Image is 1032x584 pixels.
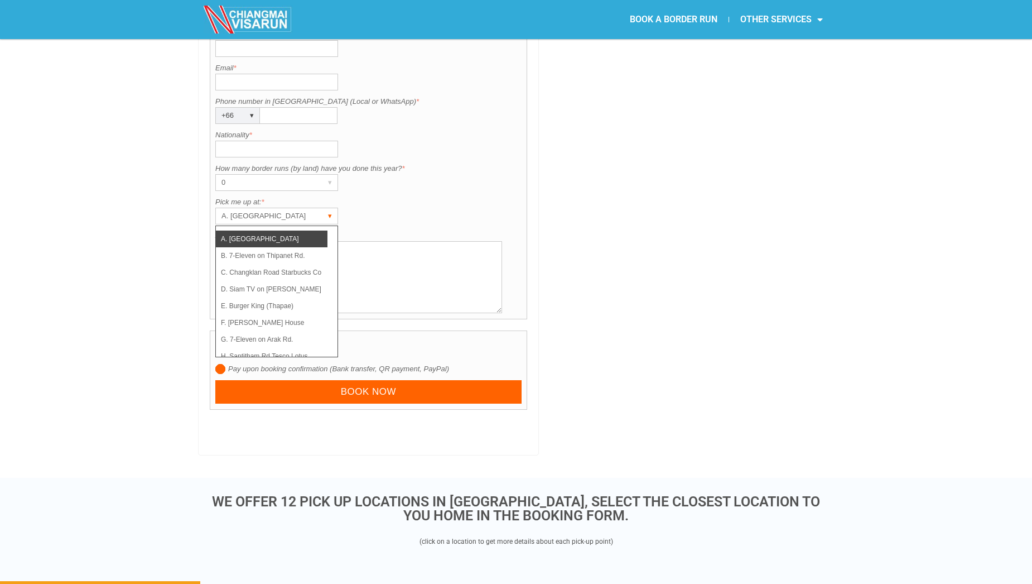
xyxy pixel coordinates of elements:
[216,108,238,123] div: +66
[215,380,522,404] input: Book now
[322,208,337,224] div: ▾
[216,264,327,281] li: C. Changklan Road Starbucks Coffee
[215,130,522,141] label: Nationality
[215,96,522,107] label: Phone number in [GEOGRAPHIC_DATA] (Local or WhatsApp)
[216,298,327,314] li: E. Burger King (Thapae)
[216,348,327,365] li: H. Santitham Rd.Tesco Lotus
[216,175,316,190] div: 0
[216,247,327,264] li: B. 7-Eleven on Thipanet Rd.
[215,230,522,241] label: Additional request if any
[729,7,834,32] a: OTHER SERVICES
[215,63,522,74] label: Email
[322,175,337,190] div: ▾
[216,314,327,331] li: F. [PERSON_NAME] House
[419,538,613,545] span: (click on a location to get more details about each pick-up point)
[215,336,522,363] h4: Order
[215,163,522,174] label: How many border runs (by land) have you done this year?
[244,108,259,123] div: ▾
[216,331,327,348] li: G. 7-Eleven on Arak Rd.
[516,7,834,32] nav: Menu
[216,281,327,298] li: D. Siam TV on [PERSON_NAME] Rd.
[215,363,522,375] label: Pay upon booking confirmation (Bank transfer, QR payment, PayPal)
[204,495,828,523] h3: WE OFFER 12 PICK UP LOCATIONS IN [GEOGRAPHIC_DATA], SELECT THE CLOSEST LOCATION TO YOU HOME IN TH...
[216,231,327,247] li: A. [GEOGRAPHIC_DATA]
[619,7,729,32] a: BOOK A BORDER RUN
[216,208,316,224] div: A. [GEOGRAPHIC_DATA]
[215,197,522,208] label: Pick me up at:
